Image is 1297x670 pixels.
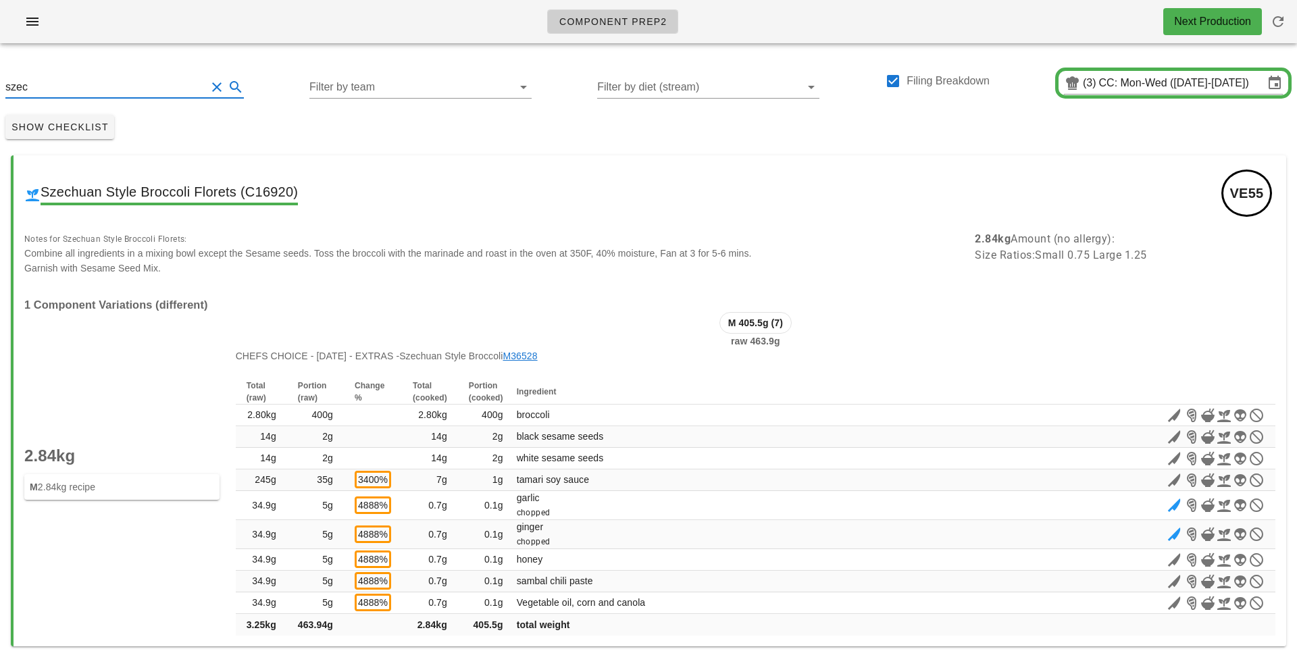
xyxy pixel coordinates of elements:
td: 35g [287,469,344,491]
span: 0.1g [484,529,503,540]
td: 14g [236,426,287,448]
div: raw 463.9g [228,304,1283,357]
td: 34.9g [236,549,287,571]
span: chopped [517,537,556,546]
span: 4888% [355,594,391,611]
td: 0.7g [402,549,458,571]
span: Chefs Choice - [DATE] - extras - [236,351,400,361]
button: Show Checklist [5,115,114,139]
td: 2g [287,448,344,469]
span: honey [517,554,543,565]
td: 0.7g [402,520,458,549]
span: Combine all ingredients in a mixing bowl except the Sesame seeds. Toss the broccoli with the mari... [24,248,752,259]
span: Szechuan Style Broccoli Florets (C16920) [41,181,298,205]
span: sambal chili paste [517,575,593,586]
td: 0.7g [402,592,458,614]
span: 3400% [355,471,391,488]
span: broccoli [517,409,550,420]
span: 2g [492,431,503,442]
div: Amount (no allergy): Size Ratios: Small 0.75 Large 1.25 [967,223,1283,284]
div: 2.84kg recipe [24,474,220,500]
b: 2.84kg [975,232,1011,245]
th: Total (cooked) [402,380,458,405]
span: 4888% [355,525,391,543]
h3: 1 Component Variations (different) [24,297,1275,312]
td: 14g [402,426,458,448]
span: M 405.5g (7) [728,313,783,333]
p: 2.84kg [24,448,220,463]
span: Notes for Szechuan Style Broccoli Florets: [24,234,187,244]
span: Show Checklist [11,122,109,132]
td: 245g [236,469,287,491]
td: 5g [287,571,344,592]
span: Garnish with Sesame Seed Mix. [24,263,161,274]
th: Total (raw) [236,380,287,405]
td: 14g [402,448,458,469]
div: (3) [1083,76,1099,90]
td: 405.5g [458,614,514,636]
a: M36528 [503,351,537,361]
td: 463.94g [287,614,344,636]
th: Portion (cooked) [458,380,514,405]
span: chopped [517,508,556,517]
span: garlic [517,492,540,503]
td: 3.25kg [236,614,287,636]
td: 2.84kg [402,614,458,636]
span: 0.1g [484,597,503,608]
span: 0.1g [484,575,503,586]
label: Filing Breakdown [907,74,990,88]
td: 400g [287,405,344,426]
td: 34.9g [236,592,287,614]
td: 2.80kg [236,405,287,426]
span: 4888% [355,572,391,590]
div: Next Production [1174,14,1251,30]
th: Portion (raw) [287,380,344,405]
td: total weight [514,614,925,636]
span: 0.1g [484,500,503,511]
td: 2.80kg [402,405,458,426]
span: 4888% [355,550,391,568]
span: 400g [482,409,503,420]
td: 34.9g [236,520,287,549]
th: Change % [344,380,402,405]
span: 1g [492,474,503,485]
strong: M [30,482,38,492]
div: Filter by team [309,76,532,98]
a: Component Prep2 [547,9,679,34]
span: black sesame seeds [517,431,604,442]
td: 34.9g [236,491,287,520]
span: 2g [492,453,503,463]
td: 2g [287,426,344,448]
span: Component Prep2 [559,16,667,27]
td: 7g [402,469,458,491]
span: tamari soy sauce [517,474,589,485]
td: 5g [287,549,344,571]
span: Szechuan Style Broccoli [399,351,537,361]
td: 5g [287,592,344,614]
td: 0.7g [402,571,458,592]
span: 0.1g [484,554,503,565]
td: 34.9g [236,571,287,592]
th: Ingredient [514,380,925,405]
button: Clear Search [209,79,225,95]
td: 14g [236,448,287,469]
span: Vegetable oil, corn and canola [517,597,646,608]
span: ginger [517,521,544,532]
td: 5g [287,520,344,549]
div: Filter by diet (stream) [597,76,819,98]
span: white sesame seeds [517,453,604,463]
td: 0.7g [402,491,458,520]
div: VE55 [1221,170,1272,217]
td: 5g [287,491,344,520]
span: 4888% [355,496,391,514]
